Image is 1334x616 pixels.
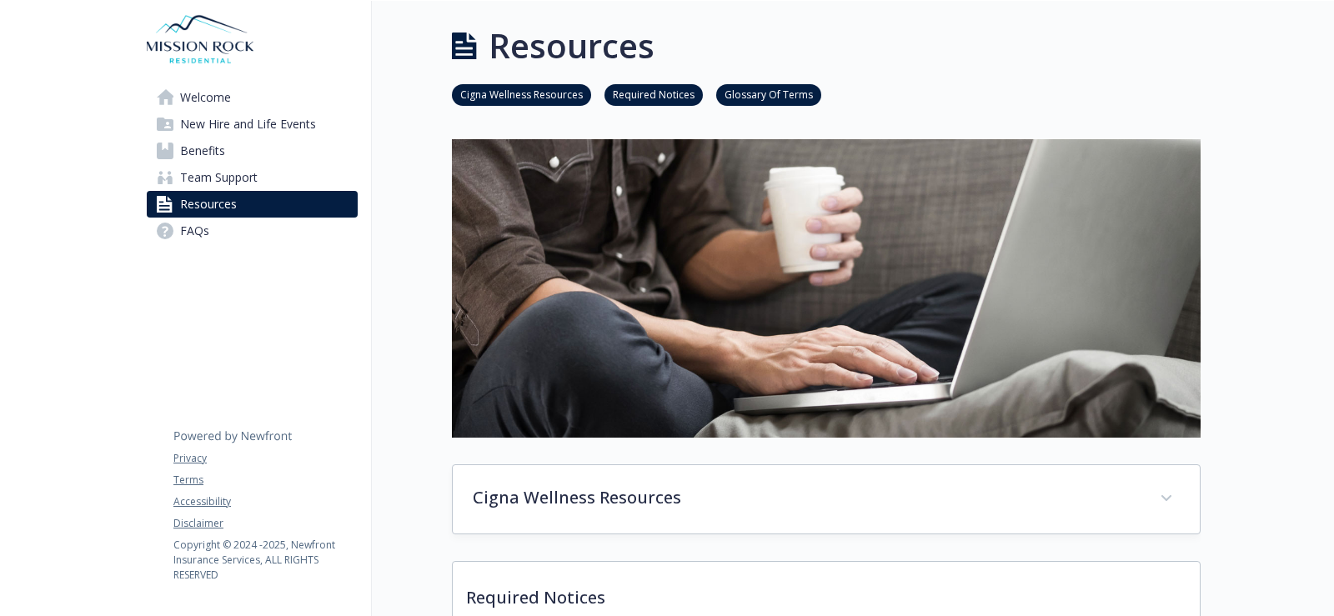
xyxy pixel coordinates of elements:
a: Required Notices [604,86,703,102]
a: Benefits [147,138,358,164]
a: Disclaimer [173,516,357,531]
img: resources page banner [452,139,1201,438]
span: Welcome [180,84,231,111]
a: FAQs [147,218,358,244]
h1: Resources [489,21,654,71]
a: Privacy [173,451,357,466]
a: Team Support [147,164,358,191]
p: Cigna Wellness Resources [473,485,1140,510]
div: Cigna Wellness Resources [453,465,1200,533]
a: Terms [173,473,357,488]
p: Copyright © 2024 - 2025 , Newfront Insurance Services, ALL RIGHTS RESERVED [173,538,357,583]
a: Accessibility [173,494,357,509]
span: FAQs [180,218,209,244]
a: Cigna Wellness Resources [452,86,591,102]
a: Glossary Of Terms [716,86,821,102]
span: New Hire and Life Events [180,111,316,138]
span: Team Support [180,164,258,191]
span: Resources [180,191,237,218]
a: New Hire and Life Events [147,111,358,138]
a: Welcome [147,84,358,111]
a: Resources [147,191,358,218]
span: Benefits [180,138,225,164]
